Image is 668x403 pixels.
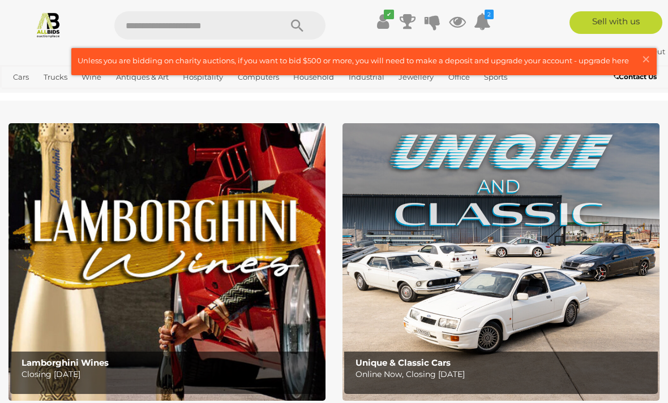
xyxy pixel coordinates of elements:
[394,68,438,86] a: Jewellery
[641,48,651,70] span: ×
[485,10,494,19] i: 2
[614,71,660,83] a: Contact Us
[342,123,660,401] img: Unique & Classic Cars
[579,47,628,56] a: PatGlocko
[77,68,106,86] a: Wine
[35,11,62,38] img: Allbids.com.au
[614,72,657,81] b: Contact Us
[178,68,228,86] a: Hospitality
[342,123,660,401] a: Unique & Classic Cars Unique & Classic Cars Online Now, Closing [DATE]
[8,123,326,401] a: Lamborghini Wines Lamborghini Wines Closing [DATE]
[22,367,319,382] p: Closing [DATE]
[8,68,33,86] a: Cars
[384,10,394,19] i: ✔
[8,123,326,401] img: Lamborghini Wines
[579,47,627,56] strong: PatGlocko
[269,11,326,40] button: Search
[233,68,284,86] a: Computers
[479,68,512,86] a: Sports
[356,357,451,368] b: Unique & Classic Cars
[289,68,339,86] a: Household
[39,68,72,86] a: Trucks
[344,68,389,86] a: Industrial
[628,47,631,56] span: |
[22,357,109,368] b: Lamborghini Wines
[374,11,391,32] a: ✔
[112,68,173,86] a: Antiques & Art
[569,11,662,34] a: Sell with us
[356,367,653,382] p: Online Now, Closing [DATE]
[474,11,491,32] a: 2
[444,68,474,86] a: Office
[8,86,98,105] a: [GEOGRAPHIC_DATA]
[632,47,665,56] a: Sign Out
